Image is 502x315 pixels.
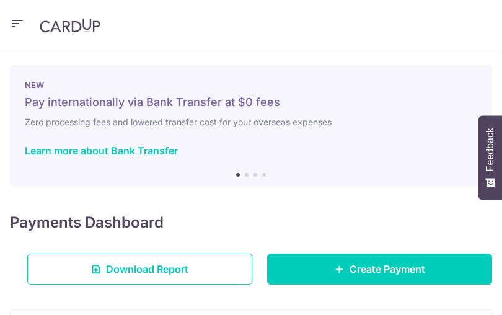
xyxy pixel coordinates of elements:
[25,144,178,157] a: Learn more about Bank Transfer
[10,211,164,234] h4: Payments Dashboard
[25,80,477,90] p: NEW
[350,262,425,277] span: Create Payment
[25,95,477,110] h5: Pay internationally via Bank Transfer at $0 fees
[27,254,252,285] a: Download Report
[478,115,502,200] button: Feedback - Show survey
[40,18,100,33] img: CardUp
[106,262,188,277] span: Download Report
[485,128,496,171] span: Feedback
[25,115,477,130] h6: Zero processing fees and lowered transfer cost for your overseas expenses
[267,254,492,285] a: Create Payment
